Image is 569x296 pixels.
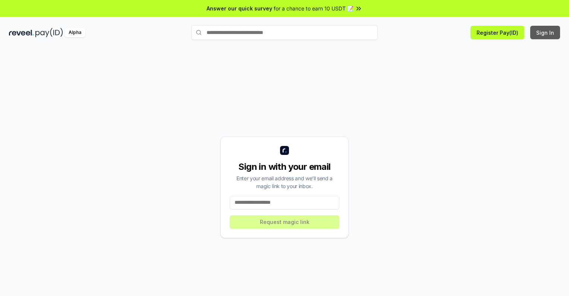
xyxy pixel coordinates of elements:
[35,28,63,37] img: pay_id
[280,146,289,155] img: logo_small
[230,161,339,173] div: Sign in with your email
[530,26,560,39] button: Sign In
[274,4,353,12] span: for a chance to earn 10 USDT 📝
[230,174,339,190] div: Enter your email address and we’ll send a magic link to your inbox.
[207,4,272,12] span: Answer our quick survey
[9,28,34,37] img: reveel_dark
[471,26,524,39] button: Register Pay(ID)
[65,28,85,37] div: Alpha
